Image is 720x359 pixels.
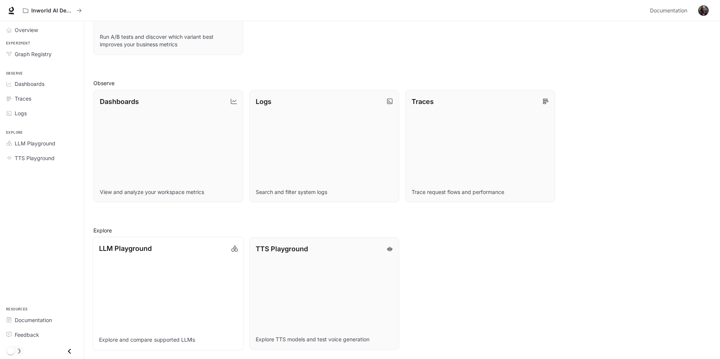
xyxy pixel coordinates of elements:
a: TracesTrace request flows and performance [405,90,555,203]
p: Run A/B tests and discover which variant best improves your business metrics [100,33,237,48]
button: All workspaces [20,3,85,18]
span: Feedback [15,331,39,339]
a: DashboardsView and analyze your workspace metrics [93,90,243,203]
span: Documentation [15,316,52,324]
p: LLM Playground [99,243,152,254]
span: Traces [15,95,31,102]
p: Trace request flows and performance [412,188,549,196]
span: TTS Playground [15,154,55,162]
span: LLM Playground [15,139,55,147]
a: TTS PlaygroundExplore TTS models and test voice generation [249,237,399,350]
p: TTS Playground [256,244,308,254]
p: Search and filter system logs [256,188,393,196]
p: Logs [256,96,272,107]
p: Explore and compare supported LLMs [99,336,238,344]
p: Traces [412,96,434,107]
span: Dark mode toggle [7,347,14,355]
a: Documentation [3,313,81,327]
a: Feedback [3,328,81,341]
h2: Explore [93,226,711,234]
a: LLM Playground [3,137,81,150]
p: Explore TTS models and test voice generation [256,336,393,343]
h2: Observe [93,79,711,87]
a: Overview [3,23,81,37]
a: Documentation [647,3,693,18]
a: LLM PlaygroundExplore and compare supported LLMs [93,237,244,350]
a: Dashboards [3,77,81,90]
a: Logs [3,107,81,120]
img: User avatar [698,5,709,16]
span: Dashboards [15,80,44,88]
span: Overview [15,26,38,34]
a: TTS Playground [3,151,81,165]
span: Documentation [650,6,687,15]
button: User avatar [696,3,711,18]
button: Close drawer [61,344,78,359]
p: Inworld AI Demos [31,8,73,14]
span: Logs [15,109,27,117]
span: Graph Registry [15,50,52,58]
a: Graph Registry [3,47,81,61]
p: View and analyze your workspace metrics [100,188,237,196]
p: Dashboards [100,96,139,107]
a: Traces [3,92,81,105]
a: LogsSearch and filter system logs [249,90,399,203]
